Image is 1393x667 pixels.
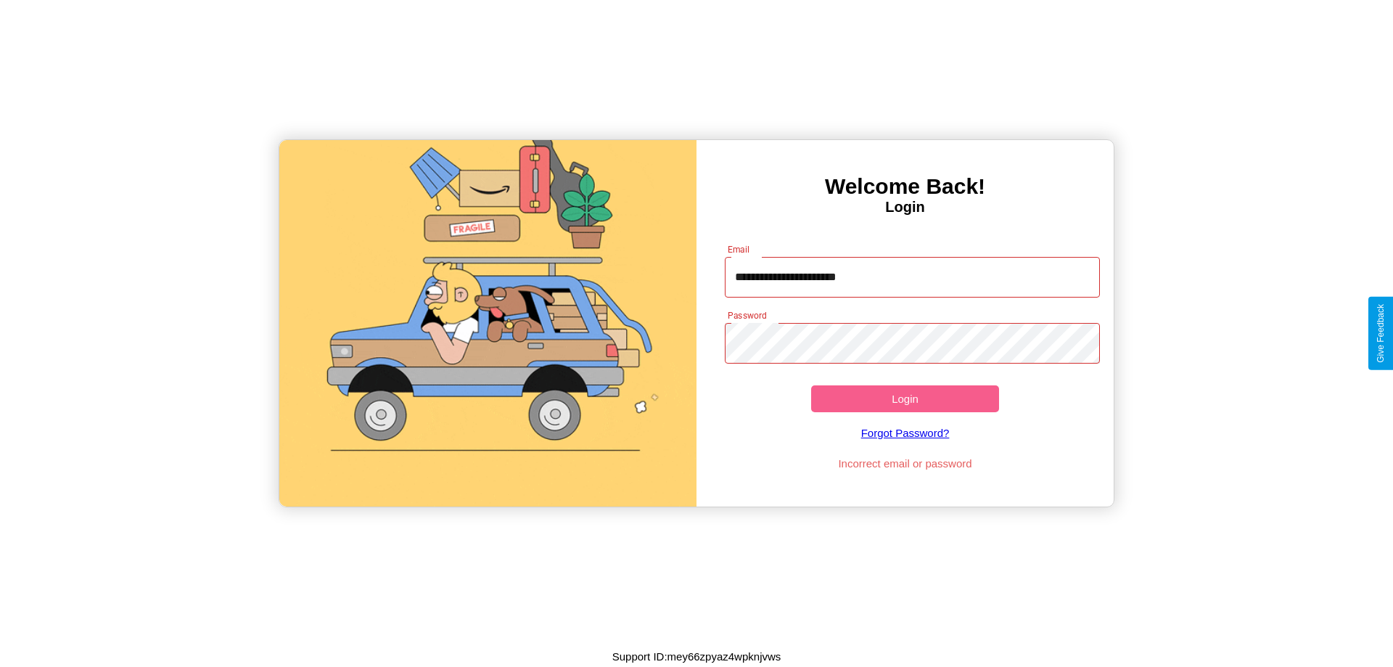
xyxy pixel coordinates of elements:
[279,140,696,507] img: gif
[718,412,1093,454] a: Forgot Password?
[718,454,1093,473] p: Incorrect email or password
[811,385,999,412] button: Login
[728,309,766,322] label: Password
[1376,304,1386,363] div: Give Feedback
[696,174,1114,199] h3: Welcome Back!
[696,199,1114,216] h4: Login
[612,647,781,666] p: Support ID: mey66zpyaz4wpknjvws
[728,243,750,255] label: Email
